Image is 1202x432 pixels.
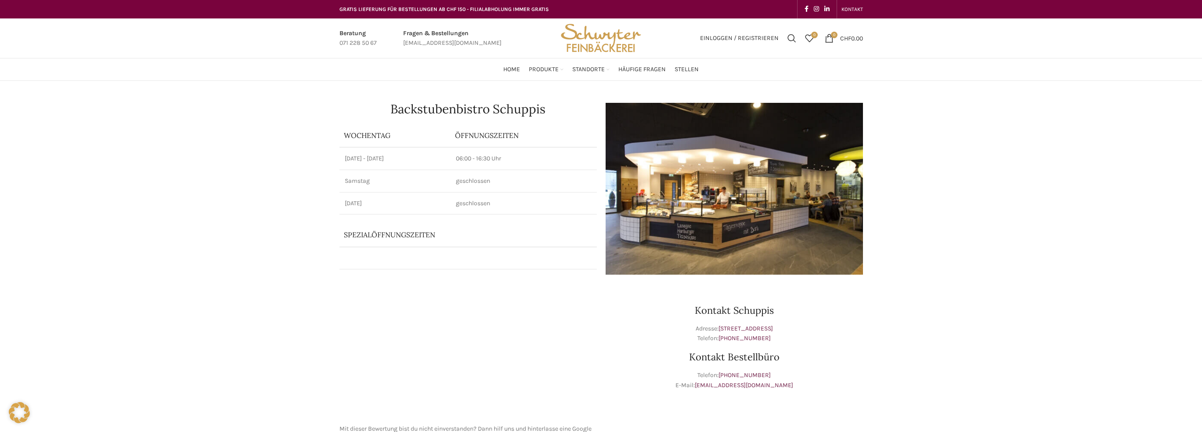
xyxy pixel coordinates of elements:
[572,65,605,74] span: Standorte
[840,34,851,42] span: CHF
[606,324,863,344] p: Adresse: Telefon:
[558,34,644,41] a: Site logo
[403,29,502,48] a: Infobox link
[503,61,520,78] a: Home
[503,65,520,74] span: Home
[841,0,863,18] a: KONTAKT
[675,61,699,78] a: Stellen
[618,61,666,78] a: Häufige Fragen
[840,34,863,42] bdi: 0.00
[606,370,863,390] p: Telefon: E-Mail:
[801,29,818,47] a: 0
[700,35,779,41] span: Einloggen / Registrieren
[606,352,863,362] h3: Kontakt Bestellbüro
[335,61,867,78] div: Main navigation
[718,371,771,379] a: [PHONE_NUMBER]
[801,29,818,47] div: Meine Wunschliste
[339,29,377,48] a: Infobox link
[820,29,867,47] a: 0 CHF0.00
[339,283,597,415] iframe: schwyter schuppis
[718,334,771,342] a: [PHONE_NUMBER]
[831,32,837,38] span: 0
[345,199,446,208] p: [DATE]
[345,177,446,185] p: Samstag
[822,3,832,15] a: Linkedin social link
[339,6,549,12] span: GRATIS LIEFERUNG FÜR BESTELLUNGEN AB CHF 150 - FILIALABHOLUNG IMMER GRATIS
[811,32,818,38] span: 0
[837,0,867,18] div: Secondary navigation
[606,305,863,315] h3: Kontakt Schuppis
[456,154,591,163] p: 06:00 - 16:30 Uhr
[344,131,447,140] p: Wochentag
[841,6,863,12] span: KONTAKT
[529,61,563,78] a: Produkte
[345,154,446,163] p: [DATE] - [DATE]
[529,65,559,74] span: Produkte
[456,177,591,185] p: geschlossen
[344,230,550,240] p: Spezialöffnungszeiten
[572,61,610,78] a: Standorte
[558,18,644,58] img: Bäckerei Schwyter
[675,65,699,74] span: Stellen
[696,29,783,47] a: Einloggen / Registrieren
[695,381,793,389] a: [EMAIL_ADDRESS][DOMAIN_NAME]
[783,29,801,47] a: Suchen
[339,103,597,115] h1: Backstubenbistro Schuppis
[456,199,591,208] p: geschlossen
[718,325,773,332] a: [STREET_ADDRESS]
[811,3,822,15] a: Instagram social link
[618,65,666,74] span: Häufige Fragen
[802,3,811,15] a: Facebook social link
[455,131,592,140] p: ÖFFNUNGSZEITEN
